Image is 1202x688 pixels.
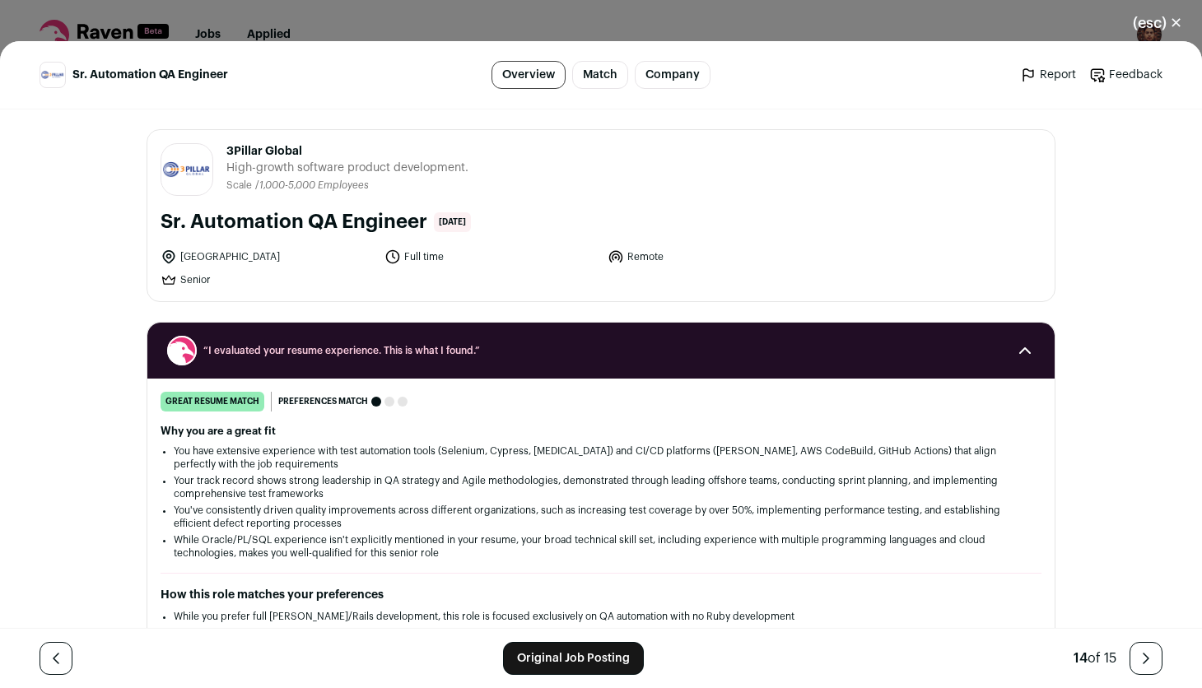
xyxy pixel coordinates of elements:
[384,249,599,265] li: Full time
[40,71,65,79] img: 48b08c8922cd01b20da378ff150cd130447836b56f8d53862a80fcecb468a88d.png
[174,626,1028,639] li: Although you're open to Python, this role uses Python for testing rather than full stack developm...
[174,610,1028,623] li: While you prefer full [PERSON_NAME]/Rails development, this role is focused exclusively on QA aut...
[161,209,427,235] h1: Sr. Automation QA Engineer
[1074,652,1088,665] span: 14
[259,180,369,190] span: 1,000-5,000 Employees
[161,425,1041,438] h2: Why you are a great fit
[1020,67,1076,83] a: Report
[161,272,375,288] li: Senior
[203,344,999,357] span: “I evaluated your resume experience. This is what I found.”
[503,642,644,675] a: Original Job Posting
[161,392,264,411] div: great resume match
[1089,67,1162,83] a: Feedback
[278,393,368,410] span: Preferences match
[226,143,468,160] span: 3Pillar Global
[226,179,255,192] li: Scale
[174,474,1028,500] li: Your track record shows strong leadership in QA strategy and Agile methodologies, demonstrated th...
[635,61,710,89] a: Company
[161,161,212,179] img: 48b08c8922cd01b20da378ff150cd130447836b56f8d53862a80fcecb468a88d.png
[72,67,228,83] span: Sr. Automation QA Engineer
[255,179,369,192] li: /
[1113,5,1202,41] button: Close modal
[174,533,1028,560] li: While Oracle/PL/SQL experience isn't explicitly mentioned in your resume, your broad technical sk...
[492,61,566,89] a: Overview
[161,587,1041,603] h2: How this role matches your preferences
[226,160,468,176] span: High-growth software product development.
[572,61,628,89] a: Match
[174,444,1028,471] li: You have extensive experience with test automation tools (Selenium, Cypress, [MEDICAL_DATA]) and ...
[608,249,822,265] li: Remote
[434,212,471,232] span: [DATE]
[161,249,375,265] li: [GEOGRAPHIC_DATA]
[174,504,1028,530] li: You've consistently driven quality improvements across different organizations, such as increasin...
[1074,648,1116,668] div: of 15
